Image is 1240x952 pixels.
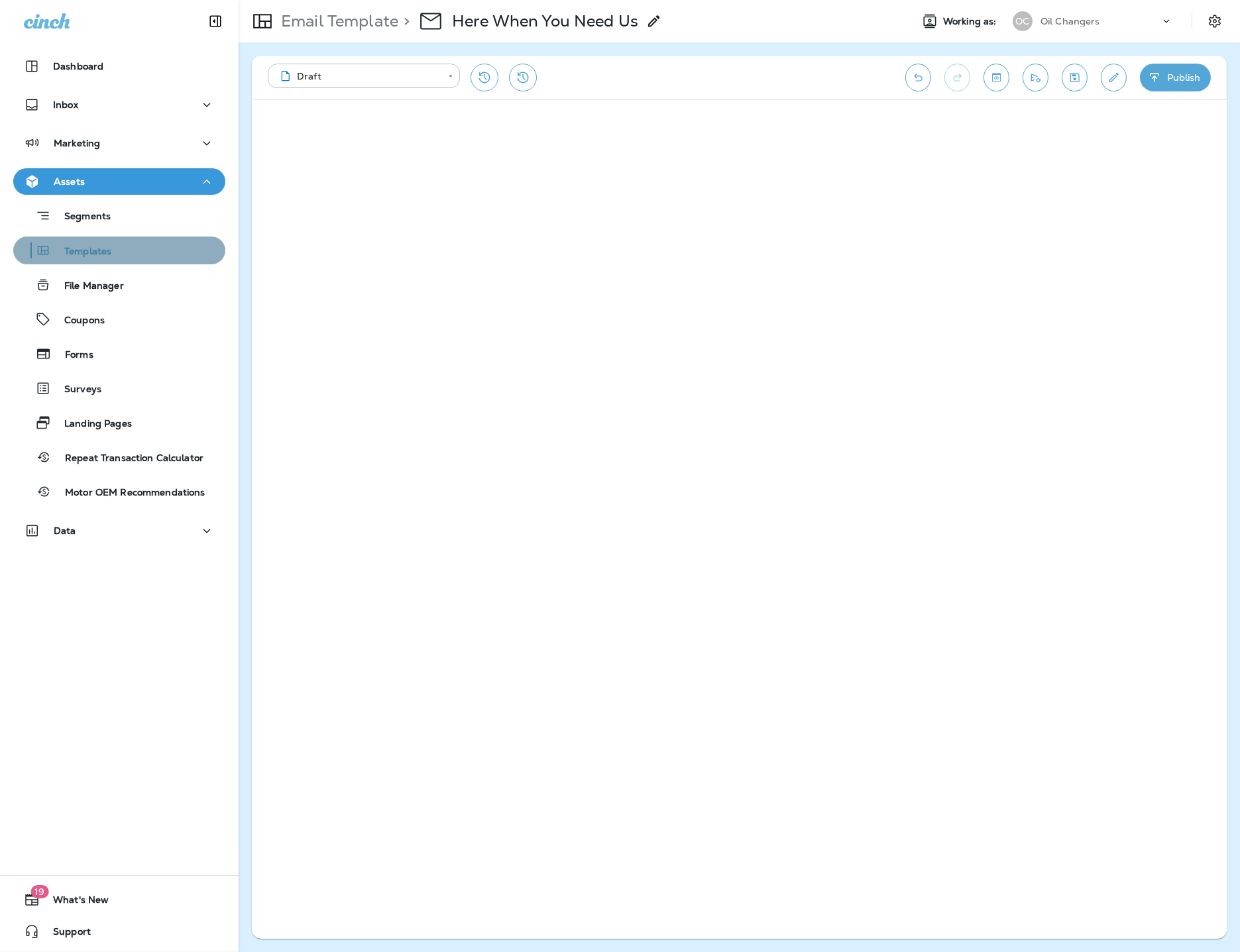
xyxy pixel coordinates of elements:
button: Save [1062,64,1088,91]
button: 19What's New [13,886,225,913]
button: Coupons [13,305,225,333]
button: Data [13,517,225,544]
p: File Manager [51,280,124,293]
p: Motor OEM Recommendations [52,487,205,500]
button: Undo [905,64,931,91]
button: Restore from previous version [471,64,498,91]
button: Dashboard [13,53,225,79]
div: OC [1013,11,1033,31]
button: Repeat Transaction Calculator [13,443,225,471]
button: File Manager [13,271,225,299]
p: Landing Pages [51,418,132,431]
div: Draft [277,70,439,83]
p: Coupons [51,315,105,327]
button: Marketing [13,130,225,156]
button: Publish [1140,64,1211,91]
button: Landing Pages [13,409,225,437]
span: Working as: [943,16,999,27]
button: View Changelog [509,64,537,91]
button: Edit details [1101,64,1127,91]
span: What's New [40,894,109,910]
span: Support [40,926,91,942]
p: Forms [52,349,93,362]
button: Surveys [13,374,225,402]
button: Assets [13,168,225,195]
p: Repeat Transaction Calculator [52,452,203,465]
p: Email Template [276,11,398,31]
button: Settings [1203,9,1227,33]
button: Toggle preview [984,64,1009,91]
span: 19 [30,885,48,898]
p: Segments [51,211,111,224]
p: Templates [51,246,111,258]
button: Motor OEM Recommendations [13,478,225,505]
button: Collapse Sidebar [197,8,234,34]
button: Forms [13,340,225,368]
button: Segments [13,201,225,230]
button: Inbox [13,91,225,118]
p: Oil Changers [1041,16,1100,26]
p: > [398,11,410,31]
p: Inbox [53,99,78,110]
p: Here When You Need Us [452,11,638,31]
p: Surveys [51,384,101,396]
p: Dashboard [53,61,103,72]
button: Send test email [1023,64,1048,91]
p: Data [54,525,76,536]
p: Marketing [54,138,100,148]
button: Support [13,918,225,945]
p: Assets [54,176,85,187]
button: Templates [13,237,225,264]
